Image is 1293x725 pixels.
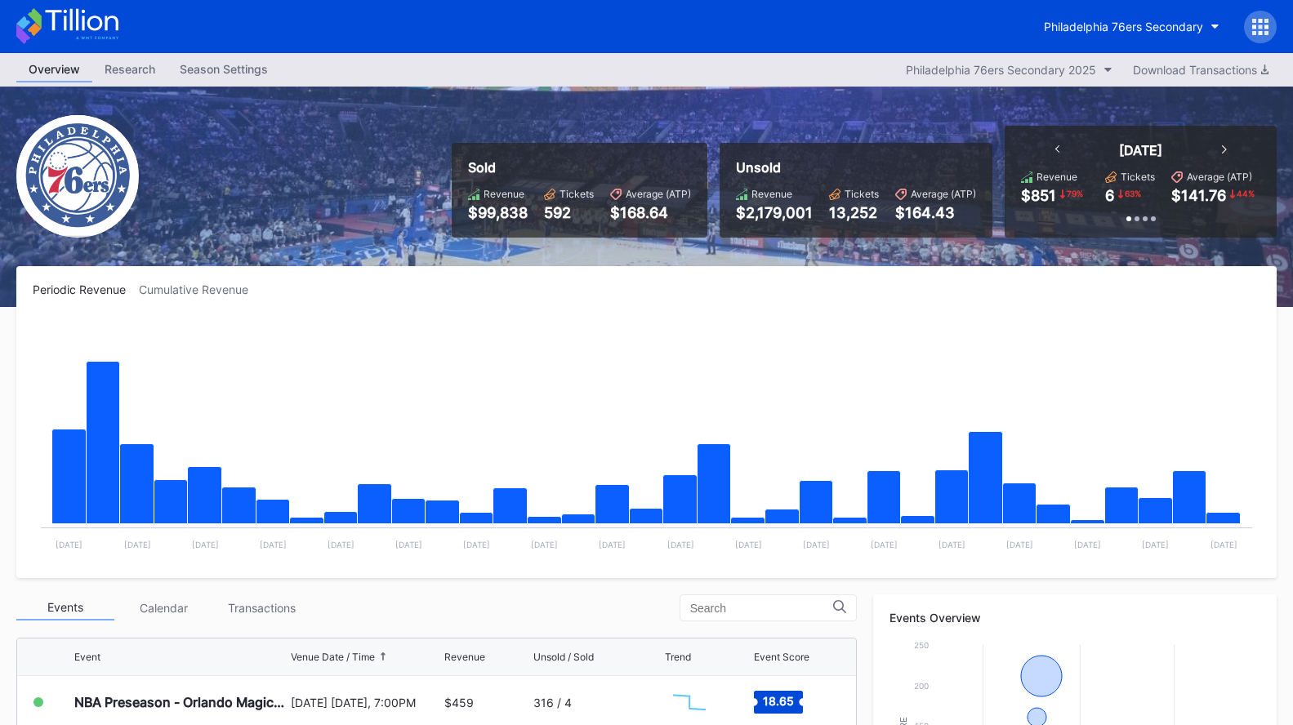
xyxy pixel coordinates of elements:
[803,540,830,549] text: [DATE]
[1211,540,1237,549] text: [DATE]
[1187,171,1252,183] div: Average (ATP)
[845,188,879,200] div: Tickets
[906,63,1096,77] div: Philadelphia 76ers Secondary 2025
[114,595,212,620] div: Calendar
[1044,20,1203,33] div: Philadelphia 76ers Secondary
[914,681,929,691] text: 200
[1235,187,1256,200] div: 44 %
[531,540,558,549] text: [DATE]
[1021,187,1056,204] div: $851
[533,651,594,663] div: Unsold / Sold
[1105,187,1114,204] div: 6
[1065,187,1085,200] div: 79 %
[1032,11,1232,42] button: Philadelphia 76ers Secondary
[468,159,691,176] div: Sold
[533,696,572,709] div: 316 / 4
[16,115,139,238] img: Philadelphia_76ers.png
[74,651,100,663] div: Event
[939,540,965,549] text: [DATE]
[560,188,594,200] div: Tickets
[889,611,1260,625] div: Events Overview
[1142,540,1169,549] text: [DATE]
[395,540,422,549] text: [DATE]
[260,540,287,549] text: [DATE]
[626,188,691,200] div: Average (ATP)
[192,540,219,549] text: [DATE]
[754,651,809,663] div: Event Score
[751,188,792,200] div: Revenue
[468,204,528,221] div: $99,838
[735,540,762,549] text: [DATE]
[74,694,287,710] div: NBA Preseason - Orlando Magic at Philadelphia 76ers
[871,540,898,549] text: [DATE]
[124,540,151,549] text: [DATE]
[444,651,485,663] div: Revenue
[544,204,594,221] div: 592
[167,57,280,82] a: Season Settings
[328,540,354,549] text: [DATE]
[167,57,280,81] div: Season Settings
[139,282,261,296] div: Cumulative Revenue
[1125,59,1277,81] button: Download Transactions
[665,651,691,663] div: Trend
[911,188,976,200] div: Average (ATP)
[1123,187,1143,200] div: 63 %
[92,57,167,82] a: Research
[898,59,1121,81] button: Philadelphia 76ers Secondary 2025
[16,595,114,620] div: Events
[463,540,490,549] text: [DATE]
[1121,171,1155,183] div: Tickets
[914,640,929,650] text: 250
[829,204,879,221] div: 13,252
[1133,63,1268,77] div: Download Transactions
[212,595,310,620] div: Transactions
[33,317,1260,562] svg: Chart title
[690,602,833,615] input: Search
[736,204,813,221] div: $2,179,001
[895,204,976,221] div: $164.43
[92,57,167,81] div: Research
[484,188,524,200] div: Revenue
[1074,540,1101,549] text: [DATE]
[667,540,694,549] text: [DATE]
[665,682,714,723] svg: Chart title
[599,540,626,549] text: [DATE]
[444,696,474,709] div: $459
[1006,540,1033,549] text: [DATE]
[33,282,139,296] div: Periodic Revenue
[1119,142,1162,158] div: [DATE]
[291,696,439,709] div: [DATE] [DATE], 7:00PM
[291,651,375,663] div: Venue Date / Time
[1171,187,1226,204] div: $141.76
[736,159,976,176] div: Unsold
[610,204,691,221] div: $168.64
[1037,171,1077,183] div: Revenue
[16,57,92,82] a: Overview
[56,540,82,549] text: [DATE]
[763,694,794,708] text: 18.65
